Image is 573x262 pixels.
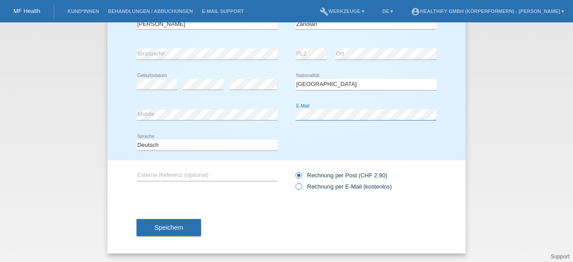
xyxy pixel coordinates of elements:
a: DE ▾ [378,9,398,14]
i: build [320,7,329,16]
input: Rechnung per E-Mail (kostenlos) [295,183,301,194]
a: account_circleHealthify GmbH (Körperformern) - [PERSON_NAME] ▾ [406,9,569,14]
a: E-Mail Support [197,9,248,14]
a: Kund*innen [63,9,103,14]
label: Rechnung per E-Mail (kostenlos) [295,183,392,190]
a: buildWerkzeuge ▾ [315,9,369,14]
a: Support [551,253,569,260]
label: Rechnung per Post (CHF 2.90) [295,172,387,179]
input: Rechnung per Post (CHF 2.90) [295,172,301,183]
span: Speichern [154,224,183,231]
i: account_circle [411,7,420,16]
a: MF Health [13,8,40,14]
button: Speichern [137,219,201,236]
a: Behandlungen / Abbuchungen [103,9,197,14]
